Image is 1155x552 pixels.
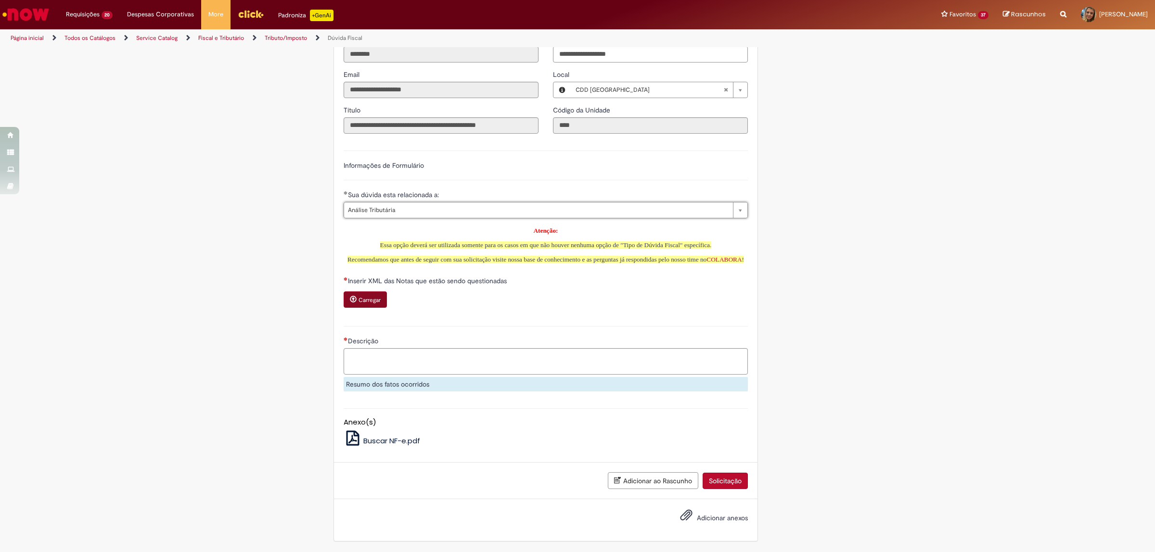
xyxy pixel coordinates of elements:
span: Despesas Corporativas [127,10,194,19]
span: Somente leitura - Título [344,106,362,114]
span: Recomendamos que antes de seguir com sua solicitação visite nossa base de conhecimento e as pergu... [347,256,744,263]
small: Carregar [359,296,381,304]
a: Rascunhos [1003,10,1046,19]
button: Adicionar anexos [678,506,695,528]
textarea: Descrição [344,348,748,375]
img: ServiceNow [1,5,51,24]
div: Resumo dos fatos ocorridos [344,377,748,391]
span: Local [553,70,571,79]
span: Adicionar anexos [697,514,748,523]
span: 37 [978,11,988,19]
span: Rascunhos [1011,10,1046,19]
input: Título [344,117,539,134]
strong: : [556,227,558,234]
h5: Anexo(s) [344,418,748,427]
a: COLABORA [706,256,742,263]
span: Análise Tributária [348,202,728,218]
button: Local, Visualizar este registro CDD Uberlândia [553,82,571,98]
img: click_logo_yellow_360x200.png [238,7,264,21]
a: Tributo/Imposto [265,34,307,42]
a: CDD [GEOGRAPHIC_DATA]Limpar campo Local [571,82,747,98]
label: Somente leitura - Email [344,70,361,79]
button: Solicitação [703,473,748,489]
label: Somente leitura - Código da Unidade [553,105,612,115]
button: Carregar anexo de Inserir XML das Notas que estão sendo questionadas Required [344,291,387,308]
a: Todos os Catálogos [64,34,115,42]
span: CDD [GEOGRAPHIC_DATA] [576,82,723,98]
span: More [208,10,223,19]
a: Página inicial [11,34,44,42]
a: Service Catalog [136,34,178,42]
span: Inserir XML das Notas que estão sendo questionadas [348,276,509,285]
span: 20 [102,11,113,19]
span: [PERSON_NAME] [1099,10,1148,18]
span: Somente leitura - Código da Unidade [553,106,612,114]
span: Necessários [344,277,348,281]
p: +GenAi [310,10,334,21]
span: Essa opção deverá ser utilizada somente para os casos em que não houver nenhuma opção de "Tipo de... [380,241,712,249]
span: Buscar NF-e.pdf [363,436,420,446]
button: Adicionar ao Rascunho [608,472,698,489]
span: Necessários [344,337,348,341]
input: Email [344,82,539,98]
abbr: Limpar campo Local [719,82,733,98]
span: Sua dúvida esta relacionada a: [348,190,441,199]
ul: Trilhas de página [7,29,763,47]
label: Somente leitura - Título [344,105,362,115]
span: Favoritos [950,10,976,19]
a: Dúvida Fiscal [328,34,362,42]
input: ID [344,46,539,63]
input: Código da Unidade [553,117,748,134]
div: Padroniza [278,10,334,21]
label: Informações de Formulário [344,161,424,170]
input: Telefone de Contato [553,46,748,63]
span: Requisições [66,10,100,19]
strong: Atenção [533,227,556,234]
a: Buscar NF-e.pdf [344,436,421,446]
a: Fiscal e Tributário [198,34,244,42]
span: Descrição [348,337,380,345]
span: Obrigatório Preenchido [344,191,348,195]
